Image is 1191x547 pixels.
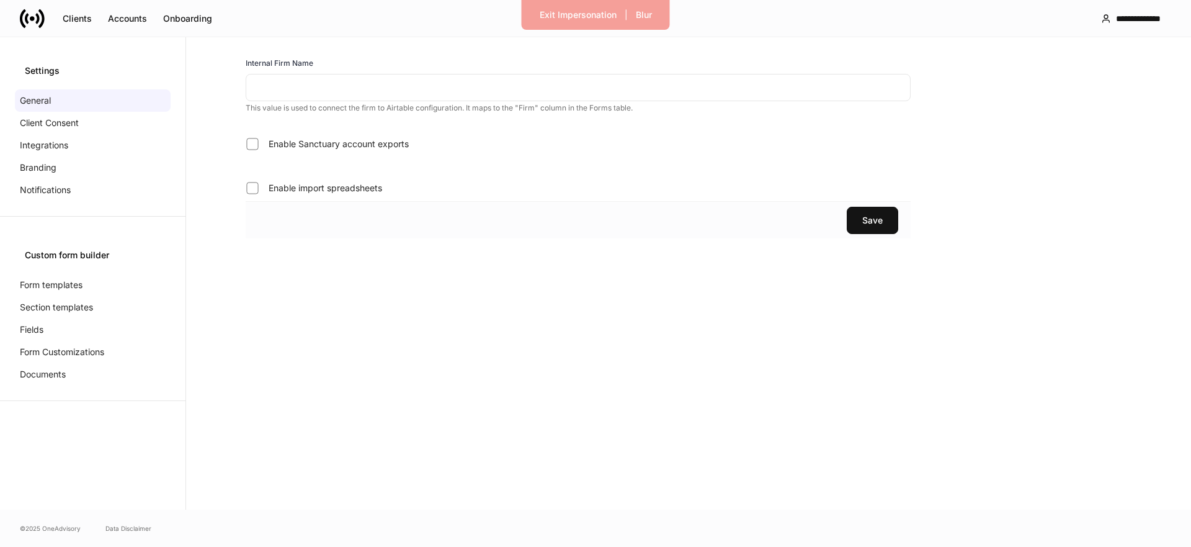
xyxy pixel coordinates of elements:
[15,341,171,363] a: Form Customizations
[15,112,171,134] a: Client Consent
[20,117,79,129] p: Client Consent
[20,301,93,314] p: Section templates
[163,14,212,23] div: Onboarding
[20,139,68,151] p: Integrations
[847,207,898,234] button: Save
[20,94,51,107] p: General
[20,184,71,196] p: Notifications
[20,161,56,174] p: Branding
[20,523,81,533] span: © 2025 OneAdvisory
[628,5,660,25] button: Blur
[20,346,104,358] p: Form Customizations
[20,279,83,291] p: Form templates
[246,103,911,113] p: This value is used to connect the firm to Airtable configuration. It maps to the "Firm" column in...
[15,89,171,112] a: General
[532,5,625,25] button: Exit Impersonation
[20,323,43,336] p: Fields
[15,363,171,386] a: Documents
[108,14,147,23] div: Accounts
[63,14,92,23] div: Clients
[269,182,382,194] span: Enable import spreadsheets
[155,9,220,29] button: Onboarding
[15,319,171,341] a: Fields
[269,138,409,150] span: Enable Sanctuary account exports
[25,65,161,77] div: Settings
[15,274,171,296] a: Form templates
[15,296,171,319] a: Section templates
[55,9,100,29] button: Clients
[20,368,66,381] p: Documents
[246,57,313,69] h6: Internal Firm Name
[862,216,883,225] div: Save
[15,179,171,201] a: Notifications
[540,11,617,19] div: Exit Impersonation
[105,523,151,533] a: Data Disclaimer
[636,11,652,19] div: Blur
[25,249,161,261] div: Custom form builder
[15,156,171,179] a: Branding
[100,9,155,29] button: Accounts
[15,134,171,156] a: Integrations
